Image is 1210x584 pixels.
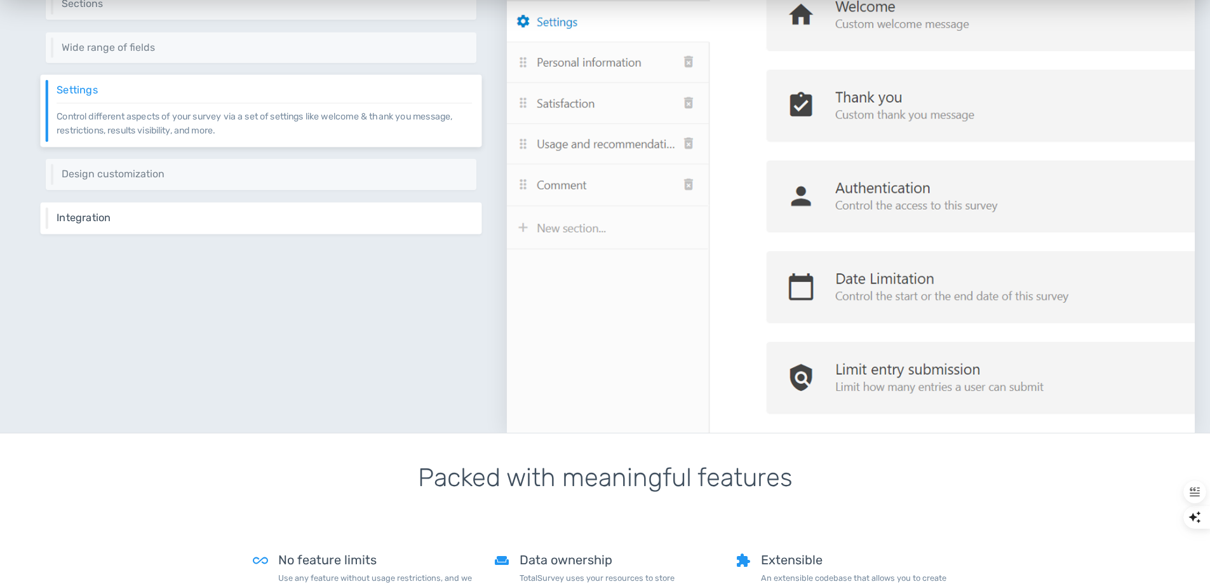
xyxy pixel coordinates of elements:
h5: Extensible [761,553,958,567]
p: Control different aspects of your survey via a set of settings like welcome & thank you message, ... [57,103,472,137]
h6: Settings [57,85,472,96]
h6: Integration [57,212,472,223]
h1: Packed with meaningful features [253,464,958,522]
h5: Data ownership [520,553,716,567]
h6: Wide range of fields [62,42,467,53]
p: Integrate your survey virtually everywhere on your website using shortcode, or even with your app... [57,223,472,224]
h5: No feature limits [278,553,475,567]
h6: Design customization [62,168,467,180]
